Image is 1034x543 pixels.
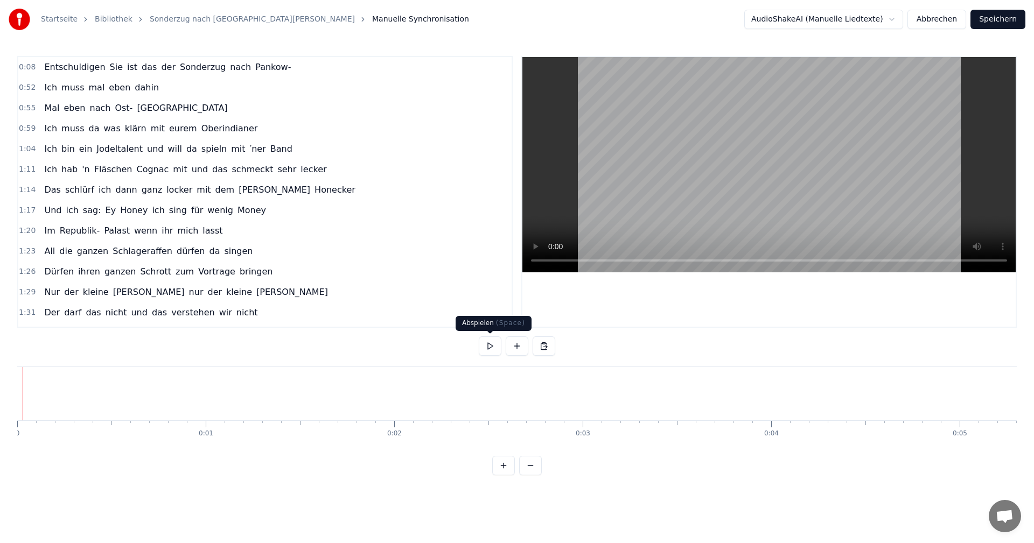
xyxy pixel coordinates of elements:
span: 1:17 [19,205,36,216]
span: ganzen [103,265,137,278]
span: ich [65,204,79,216]
span: schmeckt [230,163,274,175]
span: dürfen [176,245,206,257]
button: Speichern [970,10,1025,29]
span: 'n [81,163,91,175]
span: 1:26 [19,266,36,277]
span: Cognac [135,163,170,175]
span: dann [114,184,138,196]
span: der [160,61,177,73]
span: 1:23 [19,246,36,257]
span: mit [172,163,188,175]
span: mit [195,184,212,196]
span: da [208,245,221,257]
div: 0 [16,429,20,438]
span: Pankow- [254,61,292,73]
span: [PERSON_NAME] [112,286,186,298]
span: verstehen [170,306,215,319]
span: dahin [134,81,160,94]
span: Mal [43,102,60,114]
span: ist [126,61,138,73]
div: Chat öffnen [989,500,1021,532]
span: Ich [43,81,58,94]
span: schlürf [64,184,95,196]
span: Schrott [139,265,172,278]
span: und [191,163,209,175]
span: All [43,245,56,257]
div: 0:01 [199,429,213,438]
span: Das [43,184,61,196]
span: muss [60,81,85,94]
span: ihr [160,224,174,237]
div: 0:04 [764,429,779,438]
span: Fläschen [93,163,134,175]
span: sing [168,204,188,216]
span: nicht [104,306,128,319]
span: 1:20 [19,225,36,236]
span: zum [174,265,195,278]
span: wenig [206,204,234,216]
span: bringen [239,265,274,278]
span: sag: [82,204,102,216]
span: mit [150,122,166,135]
span: Sonderzug [179,61,227,73]
span: eben [108,81,131,94]
span: Jodeltalent [95,143,144,155]
span: Honecker [313,184,357,196]
span: ′ner [249,143,267,155]
span: spieln [200,143,228,155]
span: hab [60,163,79,175]
span: bin [60,143,76,155]
span: Und [43,204,62,216]
span: Vortrage [197,265,236,278]
span: nach [229,61,252,73]
span: Palast [103,224,131,237]
span: Ich [43,122,58,135]
span: kleine [225,286,253,298]
span: nur [188,286,205,298]
span: wir [218,306,233,319]
span: der [206,286,223,298]
span: Nur [43,286,61,298]
span: die [58,245,73,257]
div: 0:03 [576,429,590,438]
span: [GEOGRAPHIC_DATA] [136,102,228,114]
span: 0:55 [19,103,36,114]
span: Dürfen [43,265,75,278]
span: Ey [104,204,117,216]
span: eben [63,102,87,114]
span: 1:11 [19,164,36,175]
span: mal [88,81,106,94]
span: [PERSON_NAME] [237,184,311,196]
a: Sonderzug nach [GEOGRAPHIC_DATA][PERSON_NAME] [150,14,355,25]
span: ganz [141,184,164,196]
button: Abbrechen [907,10,966,29]
span: eurem [168,122,198,135]
span: kleine [82,286,110,298]
span: 0:52 [19,82,36,93]
span: Sie [109,61,124,73]
span: 1:14 [19,185,36,195]
img: youka [9,9,30,30]
span: Oberindianer [200,122,259,135]
span: für [190,204,204,216]
span: darf [63,306,82,319]
span: will [166,143,183,155]
span: da [185,143,198,155]
span: das [151,306,168,319]
span: ein [78,143,93,155]
span: dem [214,184,236,196]
span: 1:04 [19,144,36,154]
span: Ich [43,163,58,175]
span: ich [151,204,165,216]
a: Bibliothek [95,14,132,25]
nav: breadcrumb [41,14,469,25]
span: 0:08 [19,62,36,73]
div: 0:02 [387,429,402,438]
span: locker [165,184,193,196]
div: 0:05 [953,429,967,438]
span: Honey [119,204,149,216]
span: Republik- [59,224,101,237]
span: der [63,286,80,298]
span: und [130,306,148,319]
